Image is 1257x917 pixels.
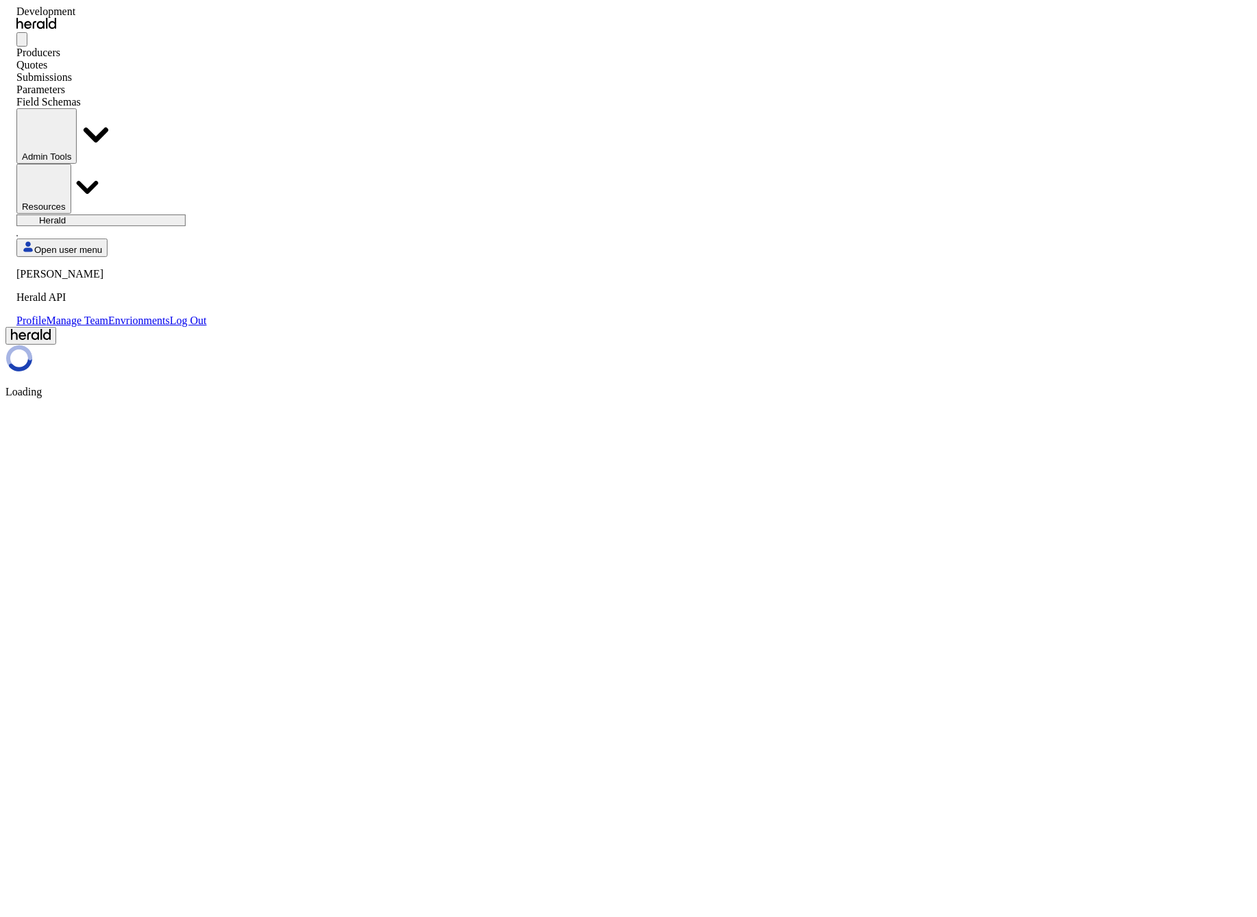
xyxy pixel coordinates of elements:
[16,239,108,257] button: Open user menu
[5,386,1252,398] p: Loading
[11,329,51,341] img: Herald Logo
[170,315,207,326] a: Log Out
[16,5,207,18] div: Development
[16,268,207,327] div: Open user menu
[16,96,207,108] div: Field Schemas
[16,59,207,71] div: Quotes
[34,245,102,255] span: Open user menu
[16,315,47,326] a: Profile
[16,164,71,214] button: Resources dropdown menu
[47,315,109,326] a: Manage Team
[16,108,77,164] button: internal dropdown menu
[16,268,207,280] p: [PERSON_NAME]
[108,315,170,326] a: Envrionments
[16,47,207,59] div: Producers
[16,18,56,29] img: Herald Logo
[16,84,207,96] div: Parameters
[16,291,207,304] p: Herald API
[16,71,207,84] div: Submissions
